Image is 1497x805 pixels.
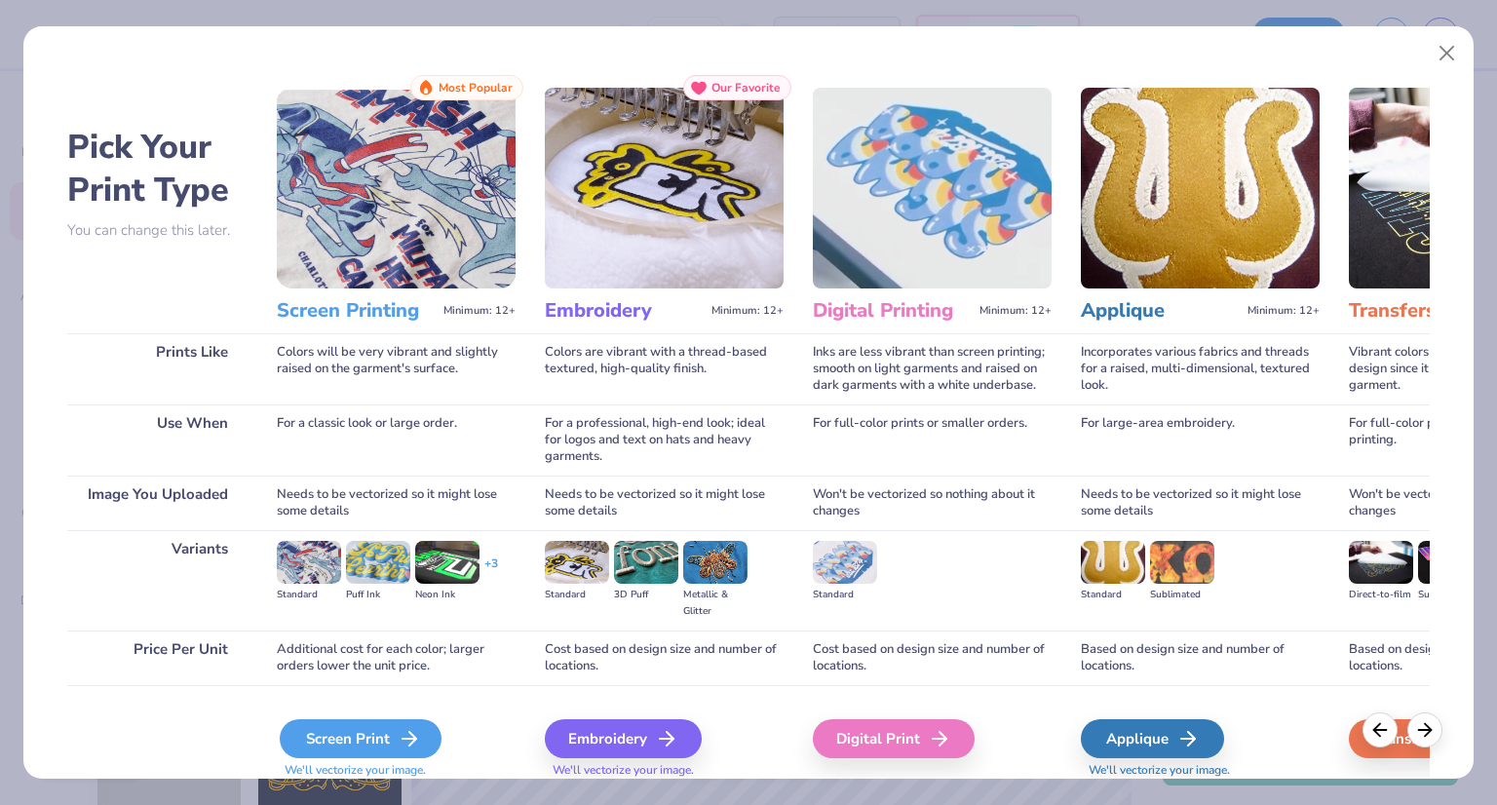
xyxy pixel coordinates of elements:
span: Minimum: 12+ [979,304,1052,318]
div: Direct-to-film [1349,587,1413,603]
img: Applique [1081,88,1320,288]
div: Inks are less vibrant than screen printing; smooth on light garments and raised on dark garments ... [813,333,1052,404]
img: Standard [277,541,341,584]
div: Cost based on design size and number of locations. [813,631,1052,685]
div: Won't be vectorized so nothing about it changes [813,476,1052,530]
div: Applique [1081,719,1224,758]
div: Prints Like [67,333,248,404]
div: For full-color prints or smaller orders. [813,404,1052,476]
img: Standard [813,541,877,584]
img: Standard [545,541,609,584]
span: Most Popular [439,81,513,95]
div: Cost based on design size and number of locations. [545,631,784,685]
img: 3D Puff [614,541,678,584]
div: Standard [813,587,877,603]
p: You can change this later. [67,222,248,239]
div: + 3 [484,556,498,589]
span: Minimum: 12+ [443,304,516,318]
h3: Digital Printing [813,298,972,324]
div: Transfers [1349,719,1492,758]
div: Screen Print [280,719,441,758]
div: Standard [1081,587,1145,603]
div: Needs to be vectorized so it might lose some details [545,476,784,530]
h3: Screen Printing [277,298,436,324]
img: Sublimated [1150,541,1214,584]
div: For large-area embroidery. [1081,404,1320,476]
div: Based on design size and number of locations. [1081,631,1320,685]
div: Puff Ink [346,587,410,603]
img: Supacolor [1418,541,1482,584]
div: Needs to be vectorized so it might lose some details [1081,476,1320,530]
img: Embroidery [545,88,784,288]
img: Standard [1081,541,1145,584]
div: Neon Ink [415,587,480,603]
img: Neon Ink [415,541,480,584]
h2: Pick Your Print Type [67,126,248,211]
img: Metallic & Glitter [683,541,748,584]
span: We'll vectorize your image. [1081,762,1320,779]
div: Image You Uploaded [67,476,248,530]
img: Direct-to-film [1349,541,1413,584]
span: We'll vectorize your image. [545,762,784,779]
img: Puff Ink [346,541,410,584]
h3: Embroidery [545,298,704,324]
span: Minimum: 12+ [711,304,784,318]
div: 3D Puff [614,587,678,603]
div: Digital Print [813,719,975,758]
span: Minimum: 12+ [1247,304,1320,318]
div: Standard [277,587,341,603]
img: Digital Printing [813,88,1052,288]
div: Standard [545,587,609,603]
h3: Applique [1081,298,1240,324]
div: For a professional, high-end look; ideal for logos and text on hats and heavy garments. [545,404,784,476]
div: Variants [67,530,248,631]
div: Colors will be very vibrant and slightly raised on the garment's surface. [277,333,516,404]
div: Incorporates various fabrics and threads for a raised, multi-dimensional, textured look. [1081,333,1320,404]
div: For a classic look or large order. [277,404,516,476]
div: Needs to be vectorized so it might lose some details [277,476,516,530]
img: Screen Printing [277,88,516,288]
div: Supacolor [1418,587,1482,603]
span: We'll vectorize your image. [277,762,516,779]
div: Embroidery [545,719,702,758]
div: Additional cost for each color; larger orders lower the unit price. [277,631,516,685]
div: Sublimated [1150,587,1214,603]
div: Use When [67,404,248,476]
div: Colors are vibrant with a thread-based textured, high-quality finish. [545,333,784,404]
div: Price Per Unit [67,631,248,685]
span: Our Favorite [711,81,781,95]
button: Close [1429,35,1466,72]
div: Metallic & Glitter [683,587,748,620]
